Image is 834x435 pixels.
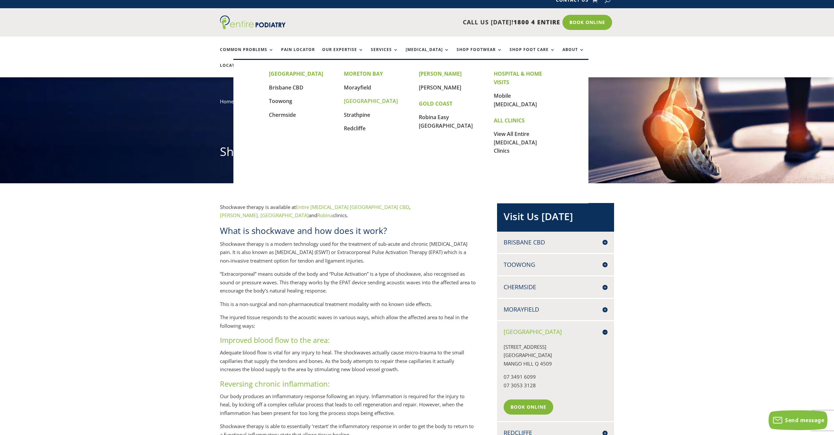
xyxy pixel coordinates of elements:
[260,212,309,218] a: [GEOGRAPHIC_DATA]
[406,47,449,62] a: [MEDICAL_DATA]
[269,97,292,105] a: Toowong
[220,313,476,335] p: The injured tissue responds to the acoustic waves in various ways, which allow the affected area ...
[317,212,333,218] a: Robina
[344,125,366,132] a: Redcliffe
[220,143,614,163] h1: Shockwave Therapy
[220,203,476,225] p: Shockwave therapy is available at , and clinics.
[220,225,476,240] h2: What is shockwave and how does it work?
[344,97,398,105] a: [GEOGRAPHIC_DATA]
[419,100,452,107] strong: GOLD COAST
[311,18,560,27] p: CALL US [DATE]!
[510,47,555,62] a: Shop Foot Care
[504,305,608,314] h4: Morayfield
[269,84,303,91] a: Brisbane CBD
[785,417,824,424] span: Send message
[220,15,286,29] img: logo (1)
[504,373,608,395] p: 07 3491 6099 07 3053 3128
[220,270,476,300] p: “Extracorporeal” means outside of the body and “Pulse Activation” is a type of shockwave, also re...
[504,283,608,291] h4: Chermside
[562,15,612,30] a: Book Online
[494,70,542,86] strong: HOSPITAL & HOME VISITS
[220,379,476,392] h3: Reversing chronic inflammation:
[494,92,537,108] a: Mobile [MEDICAL_DATA]
[419,114,473,129] a: Robina Easy [GEOGRAPHIC_DATA]
[220,335,476,348] h3: Improved blood flow to the area:
[220,97,614,111] nav: breadcrumb
[419,70,462,77] strong: [PERSON_NAME]
[457,47,502,62] a: Shop Footwear
[419,84,461,91] a: [PERSON_NAME]
[220,300,476,314] p: This is a non-surgical and non-pharmaceutical treatment modality with no known side effects.
[504,210,608,227] h2: Visit Us [DATE]
[344,70,383,77] strong: MORETON BAY
[220,47,274,62] a: Common Problems
[220,240,476,270] p: Shockwave therapy is a modern technology used for the treatment of sub-acute and chronic [MEDICAL...
[371,47,398,62] a: Services
[344,111,370,118] a: Strathpine
[494,117,525,124] strong: ALL CLINICS
[220,98,234,105] a: Home
[504,238,608,246] h4: Brisbane CBD
[769,410,827,430] button: Send message
[269,111,296,118] a: Chermside
[562,47,584,62] a: About
[281,47,315,62] a: Pain Locator
[504,399,553,415] a: Book Online
[494,130,537,154] a: View All Entire [MEDICAL_DATA] Clinics
[269,70,323,77] strong: [GEOGRAPHIC_DATA]
[504,261,608,269] h4: Toowong
[220,24,286,31] a: Entire Podiatry
[220,348,476,379] p: Adequate blood flow is vital for any injury to heal. The shockwaves actually cause micro-trauma t...
[220,392,476,422] p: Our body produces an inflammatory response following an injury. Inflammation is required for the ...
[296,204,409,210] a: Entire [MEDICAL_DATA] [GEOGRAPHIC_DATA] CBD
[504,343,608,373] p: [STREET_ADDRESS] [GEOGRAPHIC_DATA] MANGO HILL Q 4509
[322,47,364,62] a: Our Expertise
[220,212,259,218] a: [PERSON_NAME],
[220,63,253,77] a: Locations
[513,18,560,26] span: 1800 4 ENTIRE
[344,84,371,91] a: Morayfield
[504,328,608,336] h4: [GEOGRAPHIC_DATA]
